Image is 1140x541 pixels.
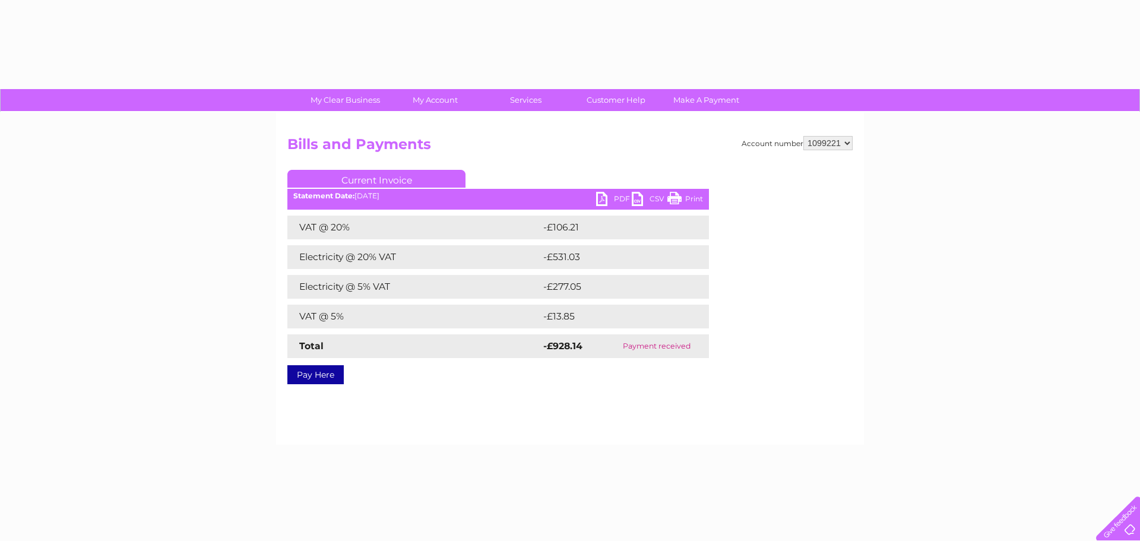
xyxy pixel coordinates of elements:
a: Print [667,192,703,209]
a: My Account [387,89,484,111]
strong: Total [299,340,324,352]
a: Current Invoice [287,170,465,188]
div: [DATE] [287,192,709,200]
h2: Bills and Payments [287,136,853,159]
td: VAT @ 20% [287,216,540,239]
b: Statement Date: [293,191,354,200]
a: Make A Payment [657,89,755,111]
a: CSV [632,192,667,209]
td: Electricity @ 20% VAT [287,245,540,269]
td: -£531.03 [540,245,688,269]
td: Electricity @ 5% VAT [287,275,540,299]
a: My Clear Business [296,89,394,111]
div: Account number [742,136,853,150]
a: Pay Here [287,365,344,384]
td: -£13.85 [540,305,686,328]
a: PDF [596,192,632,209]
strong: -£928.14 [543,340,582,352]
td: VAT @ 5% [287,305,540,328]
td: -£277.05 [540,275,689,299]
td: Payment received [604,334,709,358]
a: Customer Help [567,89,665,111]
td: -£106.21 [540,216,688,239]
a: Services [477,89,575,111]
